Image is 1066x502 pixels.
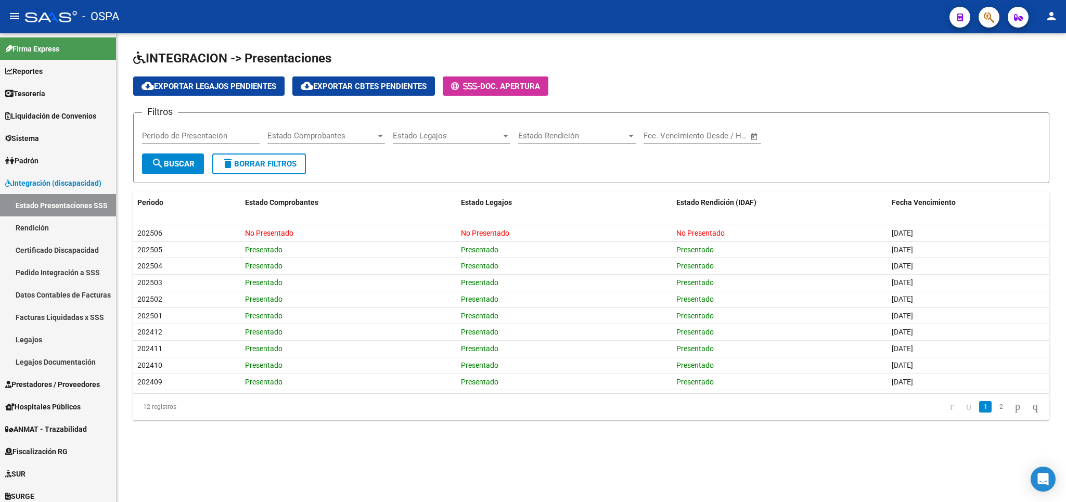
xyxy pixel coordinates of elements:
span: 202504 [137,262,162,270]
datatable-header-cell: Estado Rendición (IDAF) [672,191,888,214]
span: 202503 [137,278,162,287]
span: SURGE [5,491,34,502]
span: Presentado [245,246,282,254]
span: ANMAT - Trazabilidad [5,423,87,435]
mat-icon: person [1045,10,1058,22]
span: - [451,82,480,91]
span: - OSPA [82,5,119,28]
span: Liquidación de Convenios [5,110,96,122]
mat-icon: cloud_download [142,80,154,92]
button: -Doc. Apertura [443,76,548,96]
datatable-header-cell: Periodo [133,191,241,214]
button: Exportar Legajos Pendientes [133,76,285,96]
span: Hospitales Públicos [5,401,81,413]
a: 1 [979,401,992,413]
mat-icon: search [151,157,164,170]
mat-icon: cloud_download [301,80,313,92]
span: Periodo [137,198,163,207]
span: Presentado [461,295,498,303]
span: Firma Express [5,43,59,55]
span: Padrón [5,155,38,166]
span: Presentado [245,262,282,270]
a: go to next page [1010,401,1025,413]
span: Presentado [676,328,714,336]
span: [DATE] [892,229,913,237]
span: Fiscalización RG [5,446,68,457]
a: 2 [995,401,1007,413]
span: Buscar [151,159,195,169]
span: Presentado [461,361,498,369]
span: Presentado [245,312,282,320]
span: Sistema [5,133,39,144]
span: Presentado [245,295,282,303]
span: Presentado [461,262,498,270]
span: [DATE] [892,328,913,336]
div: Open Intercom Messenger [1031,467,1056,492]
div: 12 registros [133,394,315,420]
li: page 1 [978,398,993,416]
span: 202501 [137,312,162,320]
span: No Presentado [245,229,293,237]
span: Estado Comprobantes [245,198,318,207]
span: [DATE] [892,312,913,320]
span: Presentado [461,312,498,320]
span: 202409 [137,378,162,386]
button: Buscar [142,153,204,174]
span: SUR [5,468,25,480]
span: Presentado [461,344,498,353]
span: [DATE] [892,278,913,287]
input: End date [687,131,737,140]
mat-icon: menu [8,10,21,22]
datatable-header-cell: Fecha Vencimiento [888,191,1049,214]
span: [DATE] [892,262,913,270]
li: page 2 [993,398,1009,416]
span: [DATE] [892,246,913,254]
span: Presentado [245,328,282,336]
span: Presentado [461,378,498,386]
span: 202502 [137,295,162,303]
span: Estado Legajos [461,198,512,207]
button: Open calendar [749,131,761,143]
span: Presentado [676,246,714,254]
mat-icon: delete [222,157,234,170]
span: Estado Legajos [393,131,501,140]
span: INTEGRACION -> Presentaciones [133,51,331,66]
span: Doc. Apertura [480,82,540,91]
button: Exportar Cbtes Pendientes [292,76,435,96]
span: Tesorería [5,88,45,99]
span: Prestadores / Proveedores [5,379,100,390]
datatable-header-cell: Estado Comprobantes [241,191,456,214]
span: 202410 [137,361,162,369]
span: Presentado [676,378,714,386]
span: No Presentado [676,229,725,237]
span: Presentado [676,312,714,320]
span: Presentado [461,328,498,336]
span: Borrar Filtros [222,159,297,169]
span: Estado Rendición (IDAF) [676,198,756,207]
a: go to last page [1028,401,1043,413]
span: 202505 [137,246,162,254]
span: Presentado [245,344,282,353]
span: Presentado [676,344,714,353]
span: Presentado [676,278,714,287]
span: Fecha Vencimiento [892,198,956,207]
span: Exportar Legajos Pendientes [142,82,276,91]
span: Exportar Cbtes Pendientes [301,82,427,91]
span: [DATE] [892,295,913,303]
span: Presentado [461,278,498,287]
span: Presentado [676,295,714,303]
span: Reportes [5,66,43,77]
datatable-header-cell: Estado Legajos [457,191,672,214]
h3: Filtros [142,105,178,119]
span: 202412 [137,328,162,336]
span: [DATE] [892,378,913,386]
span: Presentado [245,278,282,287]
button: Borrar Filtros [212,153,306,174]
span: Presentado [245,361,282,369]
span: [DATE] [892,344,913,353]
span: No Presentado [461,229,509,237]
span: Integración (discapacidad) [5,177,101,189]
a: go to previous page [961,401,976,413]
span: Presentado [676,361,714,369]
span: Estado Comprobantes [267,131,376,140]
